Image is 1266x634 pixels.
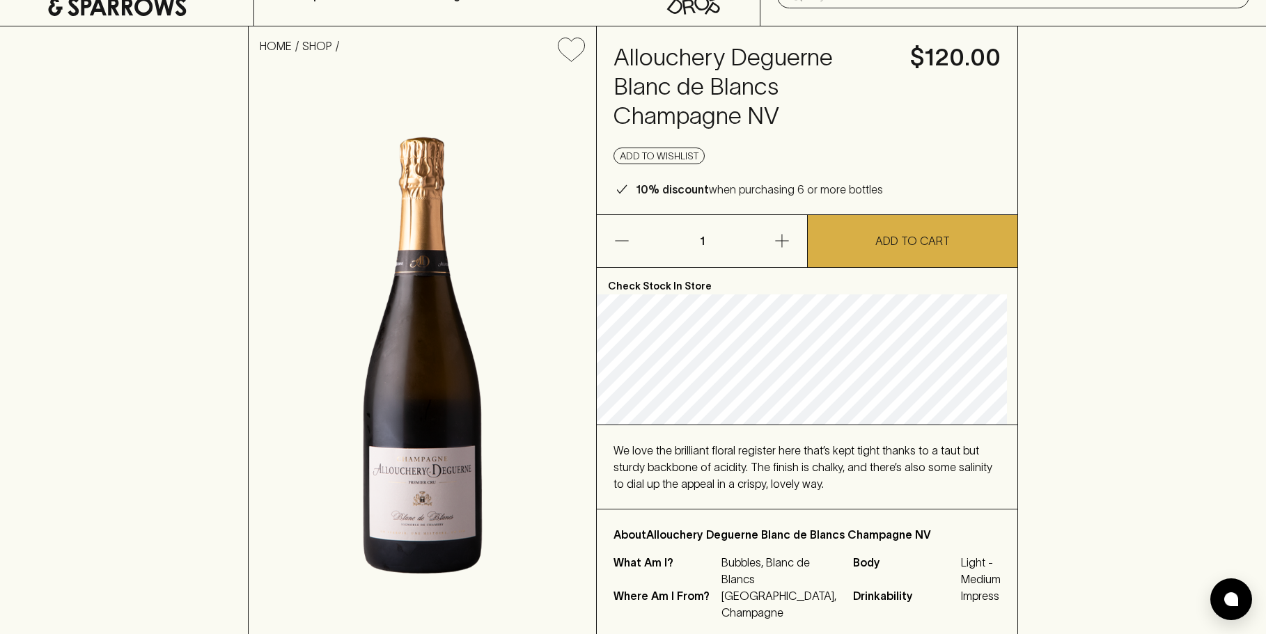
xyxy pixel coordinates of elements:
[614,554,718,587] p: What Am I?
[614,43,893,131] h4: Allouchery Deguerne Blanc de Blancs Champagne NV
[808,215,1017,267] button: ADD TO CART
[721,587,836,621] p: [GEOGRAPHIC_DATA], Champagne
[636,181,883,198] p: when purchasing 6 or more bottles
[597,268,1017,294] p: Check Stock In Store
[614,526,1001,543] p: About Allouchery Deguerne Blanc de Blancs Champagne NV
[961,554,1001,587] span: Light - Medium
[614,444,992,490] span: We love the brilliant floral register here that’s kept tight thanks to a taut but sturdy backbone...
[853,554,958,587] span: Body
[685,215,719,267] p: 1
[875,232,950,249] p: ADD TO CART
[636,183,709,196] b: 10% discount
[302,40,332,52] a: SHOP
[552,32,591,68] button: Add to wishlist
[853,587,958,604] span: Drinkability
[260,40,292,52] a: HOME
[961,587,1001,604] span: Impress
[1224,592,1238,606] img: bubble-icon
[614,148,705,164] button: Add to wishlist
[721,554,836,587] p: Bubbles, Blanc de Blancs
[614,587,718,621] p: Where Am I From?
[910,43,1001,72] h4: $120.00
